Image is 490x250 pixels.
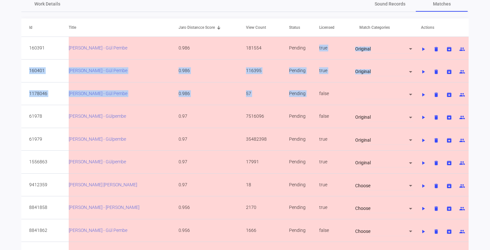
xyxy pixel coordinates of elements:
mat-icon: play_arrow [419,114,427,121]
div: Matches [433,1,451,7]
mat-icon: archive [445,45,453,53]
td: 61978 [21,105,69,128]
mat-icon: delete [432,182,440,190]
td: true [319,128,356,151]
span: Original [355,69,371,74]
a: [PERSON_NAME] - Gül Pembe [69,91,127,96]
td: Pending [289,128,319,151]
a: [PERSON_NAME] [PERSON_NAME] [69,182,137,187]
a: [PERSON_NAME] - [PERSON_NAME] [69,205,139,210]
td: 160391 [21,37,69,60]
mat-icon: play_arrow [419,205,427,212]
td: Pending [289,37,319,60]
td: true [319,173,356,196]
a: [PERSON_NAME] - Gül Pembe [69,228,127,233]
td: 0.986 [179,60,246,82]
mat-icon: group [458,45,466,53]
td: false [319,105,356,128]
mat-icon: delete [432,205,440,212]
button: Change sorting for title [69,25,76,30]
td: Pending [289,60,319,82]
span: Original [355,137,371,143]
mat-icon: archive [445,182,453,190]
div: Work Details [34,1,60,7]
mat-icon: delete [432,91,440,99]
td: 0.956 [179,219,246,242]
mat-icon: play_arrow [419,159,427,167]
td: 0.97 [179,173,246,196]
mat-icon: play_arrow [419,91,427,99]
mat-icon: group [458,159,466,167]
mat-icon: group [458,228,466,235]
span: Original [355,114,371,120]
td: 0.956 [179,196,246,219]
a: [PERSON_NAME] - Gül Pembe [69,68,127,73]
mat-icon: delete [432,45,440,53]
a: [PERSON_NAME] - Gülpembe [69,136,126,142]
td: 0.97 [179,128,246,151]
mat-icon: archive [445,228,453,235]
mat-icon: delete [432,159,440,167]
td: 1556863 [21,151,69,174]
mat-icon: delete [432,114,440,121]
th: Actions [417,18,469,37]
button: Change sorting for id [29,25,32,30]
span: Original [355,160,371,165]
mat-icon: archive [445,91,453,99]
mat-icon: group [458,68,466,76]
mat-icon: archive [445,68,453,76]
td: 35482398 [246,128,289,151]
td: 0.986 [179,37,246,60]
button: Change sorting for view_count [246,25,266,30]
span: Choose [355,229,370,234]
td: Pending [289,82,319,105]
td: true [319,60,356,82]
mat-icon: group [458,136,466,144]
td: 8841862 [21,219,69,242]
td: 18 [246,173,289,196]
td: true [319,37,356,60]
a: [PERSON_NAME] - Gül Pembe [69,45,127,50]
td: Pending [289,151,319,174]
mat-icon: group [458,182,466,190]
button: Change sorting for licensed [319,25,334,30]
th: Match Categories [355,18,417,37]
td: 8841858 [21,196,69,219]
td: 160401 [21,60,69,82]
td: 17991 [246,151,289,174]
mat-icon: archive [445,114,453,121]
mat-icon: group [458,91,466,99]
td: Pending [289,105,319,128]
mat-icon: play_arrow [419,228,427,235]
td: 2170 [246,196,289,219]
td: 0.97 [179,151,246,174]
td: false [319,219,356,242]
div: Sound Records [375,1,405,7]
mat-icon: archive [445,205,453,212]
td: 57 [246,82,289,105]
mat-icon: group [458,205,466,212]
mat-icon: play_arrow [419,136,427,144]
td: Pending [289,196,319,219]
td: 181554 [246,37,289,60]
td: 61979 [21,128,69,151]
mat-icon: delete [432,136,440,144]
mat-icon: group [458,114,466,121]
mat-icon: archive [445,159,453,167]
td: 9412359 [21,173,69,196]
button: Change sorting for jaro_distance [179,25,215,30]
td: true [319,151,356,174]
td: 0.97 [179,105,246,128]
td: 1178046 [21,82,69,105]
td: 1666 [246,219,289,242]
a: [PERSON_NAME] - Gülpembe [69,159,126,164]
button: Change sorting for status [289,25,300,30]
td: 7516096 [246,105,289,128]
td: 116395 [246,60,289,82]
td: Pending [289,173,319,196]
span: Choose [355,183,370,188]
mat-icon: delete [432,68,440,76]
span: Choose [355,206,370,211]
mat-icon: play_arrow [419,45,427,53]
mat-icon: archive [445,136,453,144]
